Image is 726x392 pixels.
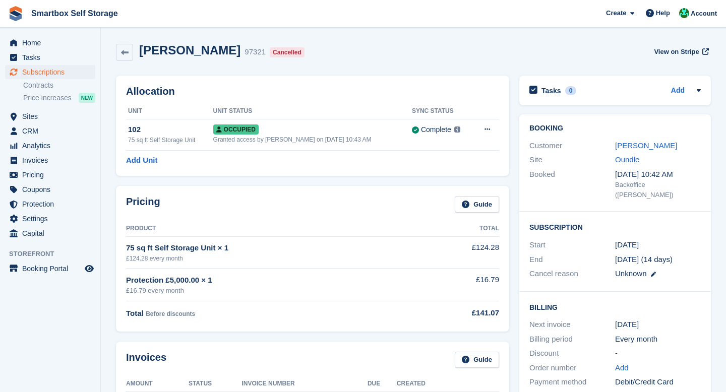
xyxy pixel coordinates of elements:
[22,168,83,182] span: Pricing
[654,47,699,57] span: View on Stripe
[529,222,701,232] h2: Subscription
[79,93,95,103] div: NEW
[529,348,615,359] div: Discount
[126,376,189,392] th: Amount
[126,86,499,97] h2: Allocation
[529,239,615,251] div: Start
[5,50,95,64] a: menu
[615,376,701,388] div: Debit/Credit Card
[126,352,166,368] h2: Invoices
[420,236,499,268] td: £124.28
[213,103,412,119] th: Unit Status
[126,309,144,317] span: Total
[615,180,701,200] div: Backoffice ([PERSON_NAME])
[368,376,397,392] th: Due
[22,212,83,226] span: Settings
[529,268,615,280] div: Cancel reason
[615,334,701,345] div: Every month
[541,86,561,95] h2: Tasks
[5,65,95,79] a: menu
[23,81,95,90] a: Contracts
[241,376,368,392] th: Invoice Number
[5,139,95,153] a: menu
[126,286,420,296] div: £16.79 every month
[615,169,701,180] div: [DATE] 10:42 AM
[22,109,83,123] span: Sites
[529,169,615,200] div: Booked
[529,362,615,374] div: Order number
[22,65,83,79] span: Subscriptions
[83,263,95,275] a: Preview store
[455,352,499,368] a: Guide
[529,376,615,388] div: Payment method
[671,85,685,97] a: Add
[606,8,626,18] span: Create
[5,168,95,182] a: menu
[615,348,701,359] div: -
[189,376,242,392] th: Status
[5,226,95,240] a: menu
[128,124,213,136] div: 102
[213,124,259,135] span: Occupied
[126,103,213,119] th: Unit
[22,139,83,153] span: Analytics
[22,197,83,211] span: Protection
[5,109,95,123] a: menu
[615,255,673,264] span: [DATE] (14 days)
[421,124,451,135] div: Complete
[679,8,689,18] img: Elinor Shepherd
[615,155,639,164] a: Oundle
[146,310,195,317] span: Before discounts
[615,362,629,374] a: Add
[455,196,499,213] a: Guide
[5,124,95,138] a: menu
[5,182,95,197] a: menu
[23,92,95,103] a: Price increases NEW
[529,302,701,312] h2: Billing
[5,153,95,167] a: menu
[126,155,157,166] a: Add Unit
[22,124,83,138] span: CRM
[22,50,83,64] span: Tasks
[529,140,615,152] div: Customer
[27,5,122,22] a: Smartbox Self Storage
[565,86,577,95] div: 0
[5,212,95,226] a: menu
[22,36,83,50] span: Home
[420,221,499,237] th: Total
[9,249,100,259] span: Storefront
[420,269,499,301] td: £16.79
[615,269,647,278] span: Unknown
[22,262,83,276] span: Booking Portal
[529,319,615,331] div: Next invoice
[126,221,420,237] th: Product
[245,46,266,58] div: 97321
[397,376,499,392] th: Created
[213,135,412,144] div: Granted access by [PERSON_NAME] on [DATE] 10:43 AM
[22,182,83,197] span: Coupons
[529,254,615,266] div: End
[5,262,95,276] a: menu
[126,275,420,286] div: Protection £5,000.00 × 1
[454,126,460,133] img: icon-info-grey-7440780725fd019a000dd9b08b2336e03edf1995a4989e88bcd33f0948082b44.svg
[139,43,240,57] h2: [PERSON_NAME]
[529,334,615,345] div: Billing period
[412,103,472,119] th: Sync Status
[529,154,615,166] div: Site
[23,93,72,103] span: Price increases
[22,226,83,240] span: Capital
[529,124,701,133] h2: Booking
[8,6,23,21] img: stora-icon-8386f47178a22dfd0bd8f6a31ec36ba5ce8667c1dd55bd0f319d3a0aa187defe.svg
[22,153,83,167] span: Invoices
[650,43,711,60] a: View on Stripe
[691,9,717,19] span: Account
[5,197,95,211] a: menu
[615,319,701,331] div: [DATE]
[615,239,639,251] time: 2025-08-21 00:00:00 UTC
[126,196,160,213] h2: Pricing
[615,141,677,150] a: [PERSON_NAME]
[126,254,420,263] div: £124.28 every month
[270,47,305,57] div: Cancelled
[5,36,95,50] a: menu
[126,242,420,254] div: 75 sq ft Self Storage Unit × 1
